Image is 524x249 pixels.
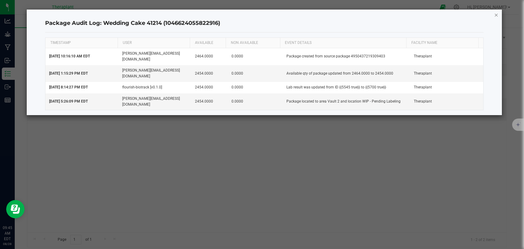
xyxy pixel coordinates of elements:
[45,19,483,27] h4: Package Audit Log: Wedding Cake 41214 (1046624055822916)
[118,38,190,48] th: USER
[191,93,228,110] td: 2454.0000
[228,93,282,110] td: 0.0000
[191,82,228,93] td: 2454.0000
[191,48,228,65] td: 2464.0000
[49,85,88,89] span: [DATE] 8:14:27 PM EDT
[118,65,192,82] td: [PERSON_NAME][EMAIL_ADDRESS][DOMAIN_NAME]
[410,65,483,82] td: Theraplant
[118,48,192,65] td: [PERSON_NAME][EMAIL_ADDRESS][DOMAIN_NAME]
[282,82,410,93] td: Lab result was updated from ID {{5545 true}} to {{5700 true}}
[49,71,88,76] span: [DATE] 1:15:29 PM EDT
[410,82,483,93] td: Theraplant
[118,82,192,93] td: flourish-biotrack [v0.1.0]
[282,48,410,65] td: Package created from source package 4950437219309403
[282,65,410,82] td: Available qty of package updated from 2464.0000 to 2454.0000
[228,48,282,65] td: 0.0000
[49,99,88,103] span: [DATE] 5:26:09 PM EDT
[280,38,406,48] th: EVENT DETAILS
[49,54,90,58] span: [DATE] 10:16:10 AM EDT
[226,38,280,48] th: NON AVAILABLE
[228,82,282,93] td: 0.0000
[118,93,192,110] td: [PERSON_NAME][EMAIL_ADDRESS][DOMAIN_NAME]
[190,38,226,48] th: AVAILABLE
[191,65,228,82] td: 2454.0000
[6,200,25,218] iframe: Resource center
[45,38,118,48] th: TIMESTAMP
[410,93,483,110] td: Theraplant
[406,38,478,48] th: Facility Name
[282,93,410,110] td: Package located to area Vault 2 and location WIP - Pending Labeling
[228,65,282,82] td: 0.0000
[410,48,483,65] td: Theraplant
